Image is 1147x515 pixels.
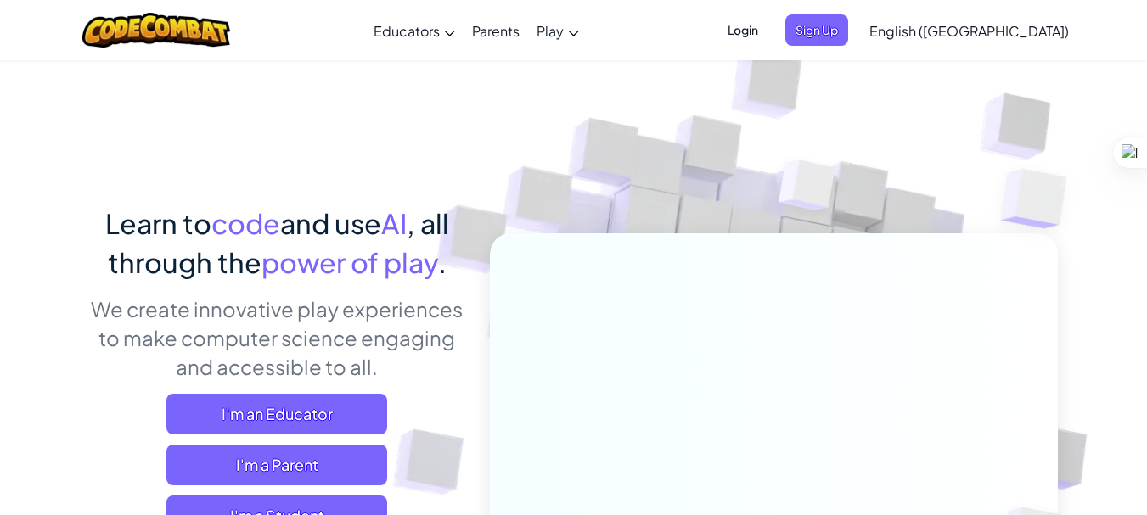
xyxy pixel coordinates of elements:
span: . [438,245,447,279]
span: code [211,206,280,240]
button: Login [717,14,768,46]
a: Parents [464,8,528,53]
span: Play [537,22,564,40]
span: Learn to [105,206,211,240]
span: and use [280,206,381,240]
a: I'm an Educator [166,394,387,434]
span: power of play [261,245,438,279]
span: Educators [374,22,440,40]
a: I'm a Parent [166,445,387,485]
span: English ([GEOGRAPHIC_DATA]) [869,22,1069,40]
img: CodeCombat logo [82,13,231,48]
a: Play [528,8,588,53]
span: AI [381,206,407,240]
img: Overlap cubes [967,127,1114,271]
a: Educators [365,8,464,53]
img: Overlap cubes [746,126,869,253]
button: Sign Up [785,14,848,46]
p: We create innovative play experiences to make computer science engaging and accessible to all. [90,294,464,381]
a: English ([GEOGRAPHIC_DATA]) [861,8,1077,53]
